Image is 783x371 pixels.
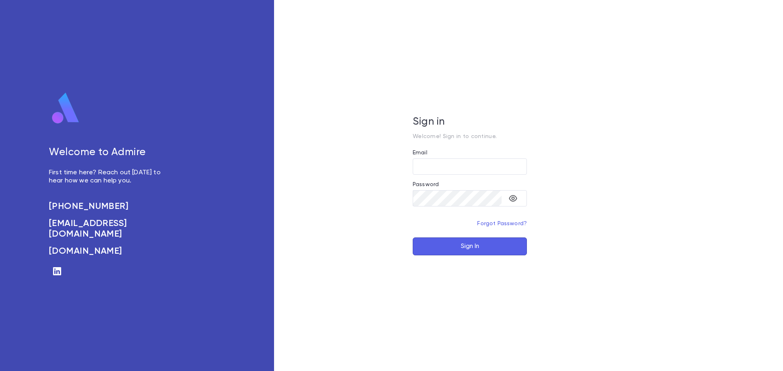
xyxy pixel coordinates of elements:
[49,246,170,257] a: [DOMAIN_NAME]
[413,237,527,255] button: Sign In
[413,133,527,140] p: Welcome! Sign in to continue.
[505,190,521,206] button: toggle password visibility
[49,201,170,212] a: [PHONE_NUMBER]
[49,92,82,125] img: logo
[49,169,170,185] p: First time here? Reach out [DATE] to hear how we can help you.
[413,149,427,156] label: Email
[413,116,527,128] h5: Sign in
[477,221,527,226] a: Forgot Password?
[49,218,170,239] a: [EMAIL_ADDRESS][DOMAIN_NAME]
[413,181,439,188] label: Password
[49,147,170,159] h5: Welcome to Admire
